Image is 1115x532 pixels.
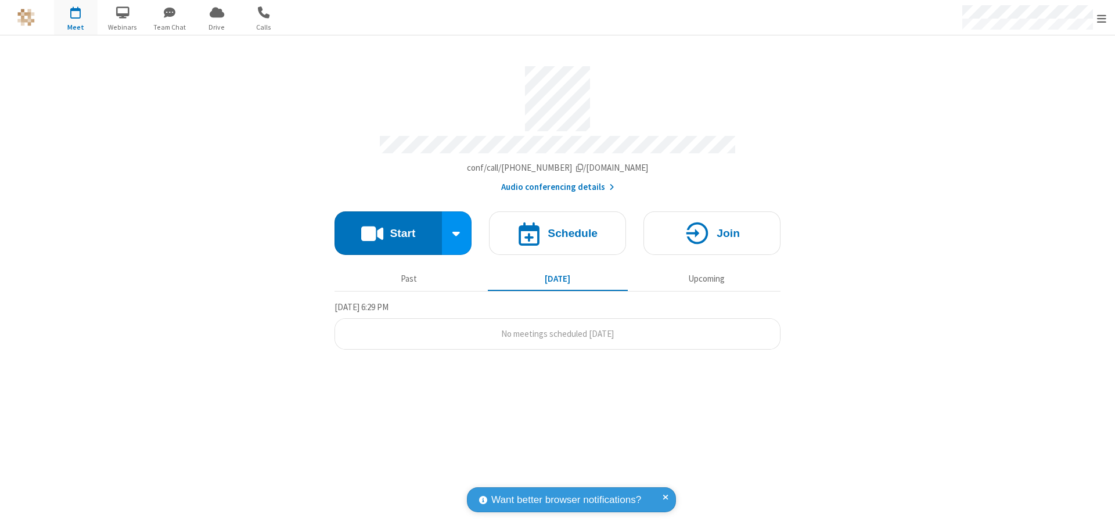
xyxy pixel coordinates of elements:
[501,181,614,194] button: Audio conferencing details
[101,22,145,33] span: Webinars
[334,211,442,255] button: Start
[636,268,776,290] button: Upcoming
[491,493,641,508] span: Want better browser notifications?
[442,211,472,255] div: Start conference options
[548,228,598,239] h4: Schedule
[467,161,649,175] button: Copy my meeting room linkCopy my meeting room link
[334,300,780,350] section: Today's Meetings
[489,211,626,255] button: Schedule
[467,162,649,173] span: Copy my meeting room link
[339,268,479,290] button: Past
[488,268,628,290] button: [DATE]
[242,22,286,33] span: Calls
[717,228,740,239] h4: Join
[390,228,415,239] h4: Start
[17,9,35,26] img: QA Selenium DO NOT DELETE OR CHANGE
[334,301,389,312] span: [DATE] 6:29 PM
[334,57,780,194] section: Account details
[643,211,780,255] button: Join
[501,328,614,339] span: No meetings scheduled [DATE]
[54,22,98,33] span: Meet
[148,22,192,33] span: Team Chat
[195,22,239,33] span: Drive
